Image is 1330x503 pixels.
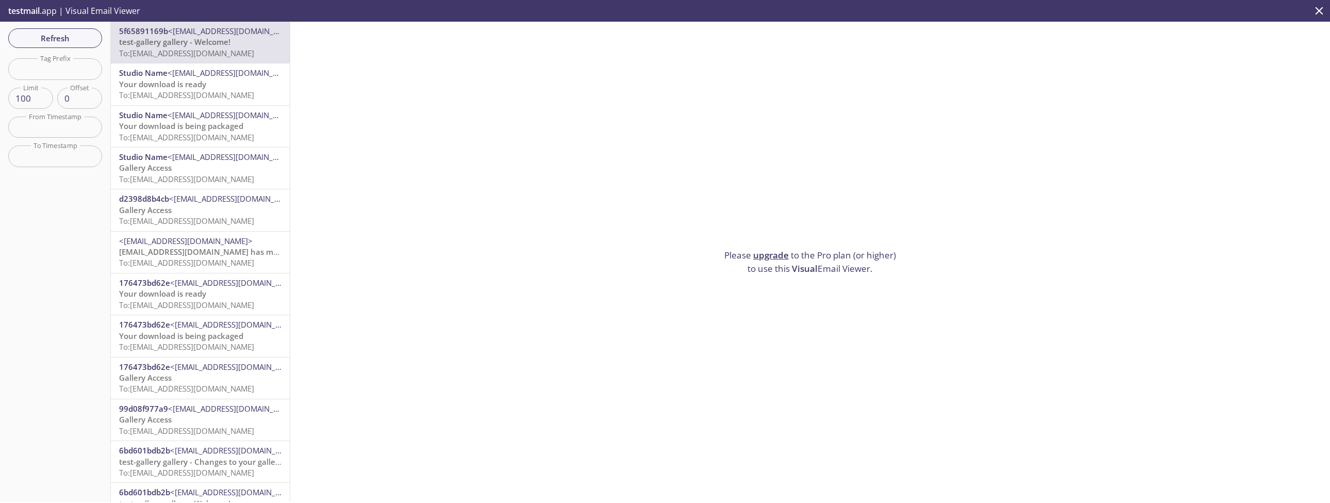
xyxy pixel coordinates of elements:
[111,358,290,399] div: 176473bd62e<[EMAIL_ADDRESS][DOMAIN_NAME]>Gallery AccessTo:[EMAIL_ADDRESS][DOMAIN_NAME]
[111,189,290,231] div: d2398d8b4cb<[EMAIL_ADDRESS][DOMAIN_NAME]>Gallery AccessTo:[EMAIL_ADDRESS][DOMAIN_NAME]
[119,132,254,142] span: To: [EMAIL_ADDRESS][DOMAIN_NAME]
[168,403,302,414] span: <[EMAIL_ADDRESS][DOMAIN_NAME]>
[119,79,206,89] span: Your download is ready
[168,68,301,78] span: <[EMAIL_ADDRESS][DOMAIN_NAME]>
[119,319,170,330] span: 176473bd62e
[168,110,301,120] span: <[EMAIL_ADDRESS][DOMAIN_NAME]>
[119,383,254,394] span: To: [EMAIL_ADDRESS][DOMAIN_NAME]
[119,48,254,58] span: To: [EMAIL_ADDRESS][DOMAIN_NAME]
[119,342,254,352] span: To: [EMAIL_ADDRESS][DOMAIN_NAME]
[119,247,354,257] span: [EMAIL_ADDRESS][DOMAIN_NAME] has modified their favorites
[119,163,172,173] span: Gallery Access
[119,216,254,226] span: To: [EMAIL_ADDRESS][DOMAIN_NAME]
[119,487,170,497] span: 6bd601bdb2b
[753,249,789,261] a: upgrade
[119,236,253,246] span: <[EMAIL_ADDRESS][DOMAIN_NAME]>
[111,148,290,189] div: Studio Name<[EMAIL_ADDRESS][DOMAIN_NAME]>Gallery AccessTo:[EMAIL_ADDRESS][DOMAIN_NAME]
[111,232,290,273] div: <[EMAIL_ADDRESS][DOMAIN_NAME]>[EMAIL_ADDRESS][DOMAIN_NAME] has modified their favoritesTo:[EMAIL_...
[168,26,302,36] span: <[EMAIL_ADDRESS][DOMAIN_NAME]>
[111,273,290,315] div: 176473bd62e<[EMAIL_ADDRESS][DOMAIN_NAME]>Your download is readyTo:[EMAIL_ADDRESS][DOMAIN_NAME]
[8,5,40,17] span: testmail
[119,331,243,341] span: Your download is being packaged
[792,263,818,274] span: Visual
[111,441,290,482] div: 6bd601bdb2b<[EMAIL_ADDRESS][DOMAIN_NAME]>test-gallery gallery - Changes to your gallery favorites...
[119,372,172,383] span: Gallery Access
[169,193,303,204] span: <[EMAIL_ADDRESS][DOMAIN_NAME]>
[170,278,304,288] span: <[EMAIL_ADDRESS][DOMAIN_NAME]>
[111,315,290,356] div: 176473bd62e<[EMAIL_ADDRESS][DOMAIN_NAME]>Your download is being packagedTo:[EMAIL_ADDRESS][DOMAIN...
[8,28,102,48] button: Refresh
[119,193,169,204] span: d2398d8b4cb
[119,121,243,131] span: Your download is being packaged
[119,257,254,268] span: To: [EMAIL_ADDRESS][DOMAIN_NAME]
[111,399,290,441] div: 99d08f977a9<[EMAIL_ADDRESS][DOMAIN_NAME]>Gallery AccessTo:[EMAIL_ADDRESS][DOMAIN_NAME]
[720,249,901,275] p: Please to the Pro plan (or higher) to use this Email Viewer.
[119,26,168,36] span: 5f65891169b
[119,467,254,478] span: To: [EMAIL_ADDRESS][DOMAIN_NAME]
[16,31,94,45] span: Refresh
[119,414,172,425] span: Gallery Access
[119,288,206,299] span: Your download is ready
[119,445,170,456] span: 6bd601bdb2b
[119,90,254,100] span: To: [EMAIL_ADDRESS][DOMAIN_NAME]
[119,362,170,372] span: 176473bd62e
[119,403,168,414] span: 99d08f977a9
[119,426,254,436] span: To: [EMAIL_ADDRESS][DOMAIN_NAME]
[119,152,168,162] span: Studio Name
[119,278,170,288] span: 176473bd62e
[170,319,304,330] span: <[EMAIL_ADDRESS][DOMAIN_NAME]>
[119,174,254,184] span: To: [EMAIL_ADDRESS][DOMAIN_NAME]
[111,106,290,147] div: Studio Name<[EMAIL_ADDRESS][DOMAIN_NAME]>Your download is being packagedTo:[EMAIL_ADDRESS][DOMAIN...
[119,110,168,120] span: Studio Name
[111,63,290,105] div: Studio Name<[EMAIL_ADDRESS][DOMAIN_NAME]>Your download is readyTo:[EMAIL_ADDRESS][DOMAIN_NAME]
[119,68,168,78] span: Studio Name
[170,487,304,497] span: <[EMAIL_ADDRESS][DOMAIN_NAME]>
[170,445,304,456] span: <[EMAIL_ADDRESS][DOMAIN_NAME]>
[119,457,375,467] span: test-gallery gallery - Changes to your gallery favorites remain unsent
[119,300,254,310] span: To: [EMAIL_ADDRESS][DOMAIN_NAME]
[170,362,304,372] span: <[EMAIL_ADDRESS][DOMAIN_NAME]>
[119,37,230,47] span: test-gallery gallery - Welcome!
[111,22,290,63] div: 5f65891169b<[EMAIL_ADDRESS][DOMAIN_NAME]>test-gallery gallery - Welcome!To:[EMAIL_ADDRESS][DOMAIN...
[168,152,301,162] span: <[EMAIL_ADDRESS][DOMAIN_NAME]>
[119,205,172,215] span: Gallery Access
